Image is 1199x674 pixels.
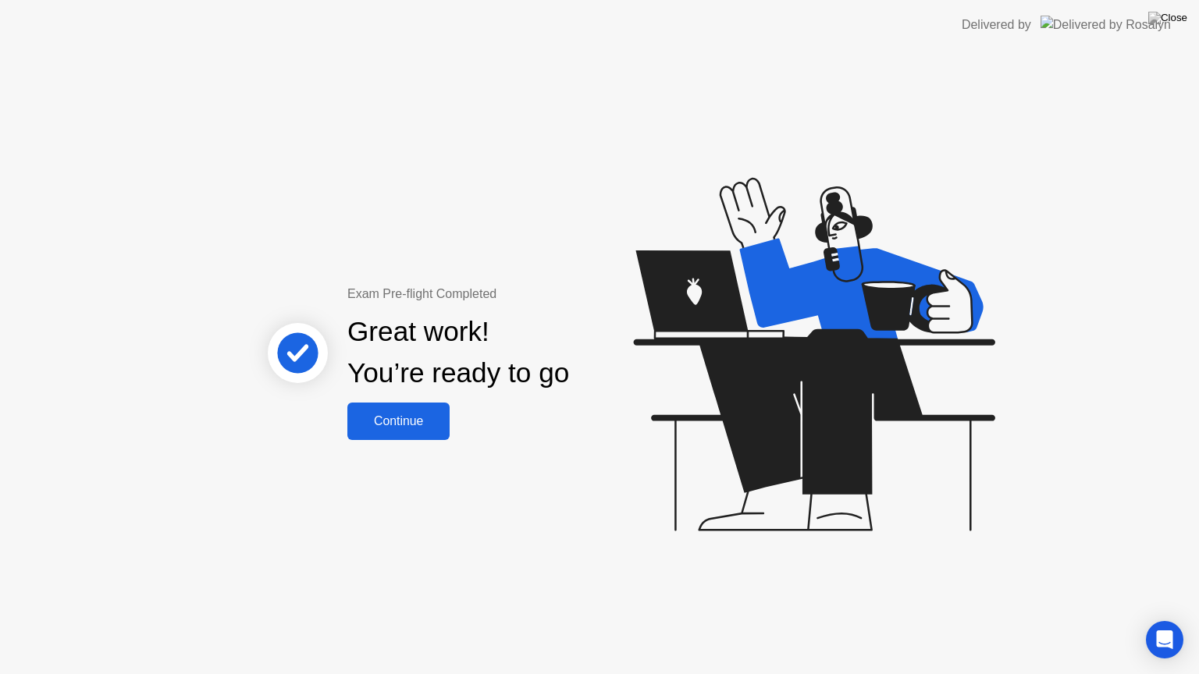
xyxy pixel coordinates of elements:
[1041,16,1171,34] img: Delivered by Rosalyn
[962,16,1031,34] div: Delivered by
[347,311,569,394] div: Great work! You’re ready to go
[347,403,450,440] button: Continue
[352,414,445,428] div: Continue
[1146,621,1183,658] div: Open Intercom Messenger
[347,285,670,303] div: Exam Pre-flight Completed
[1148,12,1187,24] img: Close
